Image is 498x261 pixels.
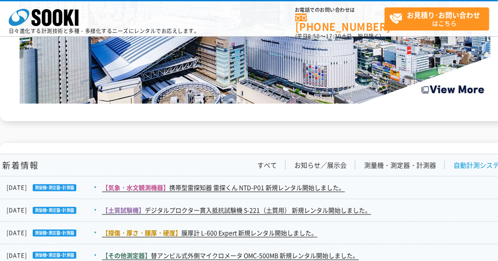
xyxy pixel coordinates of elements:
a: Create the Future [20,95,491,103]
span: 【土質試験機】 [102,206,145,214]
img: 測量機・測定器・計測器 [27,184,76,191]
a: 【その他測定器】替アンビル式外側マイクロメータ OMC-500MB 新規レンタル開始しました。 [102,251,359,260]
a: 測量機・測定器・計測器 [364,161,436,170]
a: 【土質試験機】デジタルプロクター貫入抵抗試験機 S-221（土質用） 新規レンタル開始しました。 [102,206,371,215]
a: お見積り･お問い合わせはこちら [385,7,489,31]
a: 【探傷・厚さ・膜厚・硬度】膜厚計 L-600 Expert 新規レンタル開始しました。 [102,228,317,237]
img: 測量機・測定器・計測器 [27,207,76,214]
a: [PHONE_NUMBER] [295,14,385,31]
a: 【気象・水文観測機器】携帯型雷探知器 雷探くん NTD-P01 新規レンタル開始しました。 [102,183,345,192]
p: 日々進化する計測技術と多種・多様化するニーズにレンタルでお応えします。 [9,28,200,34]
span: 【探傷・厚さ・膜厚・硬度】 [102,228,181,237]
a: お知らせ／展示会 [294,161,347,170]
dt: [DATE] [7,206,101,215]
span: お電話でのお問い合わせは [295,7,385,13]
a: すべて [257,161,277,170]
span: 17:30 [326,32,341,40]
img: 測量機・測定器・計測器 [27,252,76,259]
span: 【気象・水文観測機器】 [102,183,169,192]
span: はこちら [389,8,489,30]
span: (平日 ～ 土日、祝日除く) [295,32,382,40]
dt: [DATE] [7,251,101,260]
dt: [DATE] [7,228,101,237]
dt: [DATE] [7,183,101,192]
img: 測量機・測定器・計測器 [27,230,76,237]
strong: お見積り･お問い合わせ [407,10,481,20]
span: 8:50 [308,32,321,40]
span: 【その他測定器】 [102,251,151,260]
